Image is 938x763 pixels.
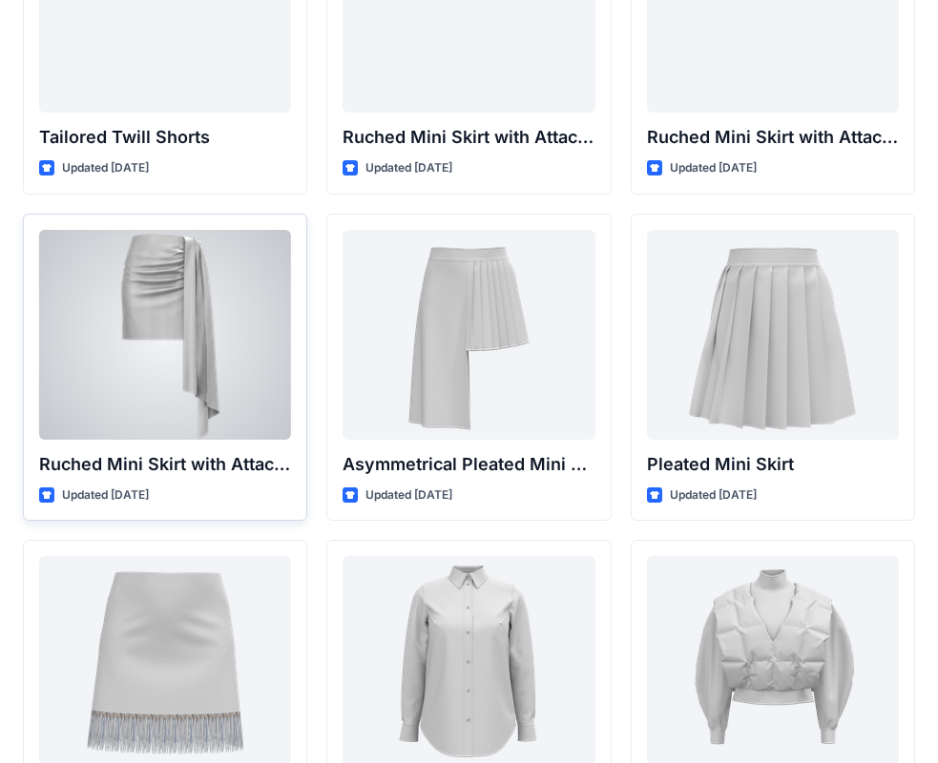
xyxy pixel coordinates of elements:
p: Updated [DATE] [365,485,452,505]
p: Asymmetrical Pleated Mini Skirt with Drape [343,451,594,478]
p: Updated [DATE] [670,158,757,178]
p: Updated [DATE] [365,158,452,178]
p: Updated [DATE] [670,485,757,505]
p: Ruched Mini Skirt with Attached Draped Panel [39,451,291,478]
p: Pleated Mini Skirt [647,451,899,478]
a: Asymmetrical Pleated Mini Skirt with Drape [343,230,594,440]
p: Tailored Twill Shorts [39,124,291,151]
p: Ruched Mini Skirt with Attached Draped Panel [343,124,594,151]
a: Ruched Mini Skirt with Attached Draped Panel [39,230,291,440]
p: Updated [DATE] [62,158,149,178]
p: Updated [DATE] [62,485,149,505]
a: Pleated Mini Skirt [647,230,899,440]
p: Ruched Mini Skirt with Attached Draped Panel [647,124,899,151]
